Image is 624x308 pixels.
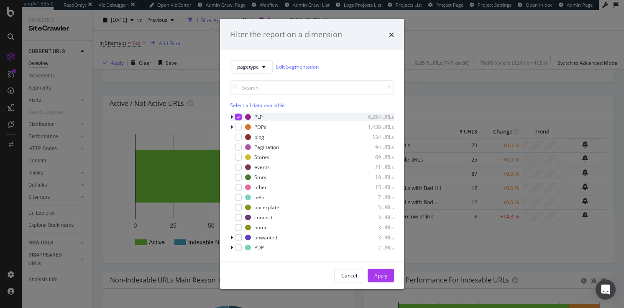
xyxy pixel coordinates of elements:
[254,194,264,201] div: help
[353,224,394,231] div: 3 URLs
[334,269,364,282] button: Cancel
[254,184,267,191] div: other
[596,280,616,300] div: Open Intercom Messenger
[353,234,394,241] div: 3 URLs
[254,133,264,141] div: blog
[230,80,394,95] input: Search
[254,144,279,151] div: Pagination
[254,174,266,181] div: Story
[353,174,394,181] div: 18 URLs
[254,224,268,231] div: home
[353,194,394,201] div: 7 URLs
[254,244,264,251] div: PDP
[353,133,394,141] div: 134 URLs
[341,272,357,279] div: Cancel
[353,154,394,161] div: 69 URLs
[230,101,394,108] div: Select all data available
[368,269,394,282] button: Apply
[254,204,279,211] div: boilerplate
[353,164,394,171] div: 21 URLs
[230,29,342,40] div: Filter the report on a dimension
[353,214,394,221] div: 3 URLs
[220,19,404,289] div: modal
[353,113,394,121] div: 6,254 URLs
[254,154,269,161] div: Stores
[353,123,394,131] div: 1,438 URLs
[230,60,273,73] button: pagetype
[353,144,394,151] div: 94 URLs
[353,204,394,211] div: 5 URLs
[254,113,263,121] div: PLP
[237,63,259,70] span: pagetype
[389,29,394,40] div: times
[276,62,319,71] a: Edit Segmentation
[374,272,387,279] div: Apply
[353,184,394,191] div: 15 URLs
[254,164,270,171] div: events
[254,234,277,241] div: unwanted
[353,244,394,251] div: 2 URLs
[254,214,273,221] div: connect
[254,123,266,131] div: PDPs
